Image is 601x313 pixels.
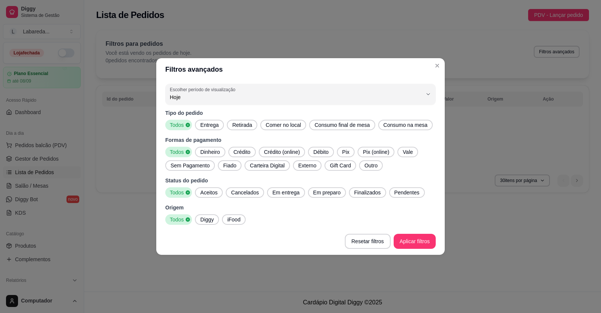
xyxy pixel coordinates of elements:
[165,120,192,130] button: Todos
[170,93,422,101] span: Hoje
[263,121,304,129] span: Comer no local
[168,162,213,169] span: Sem Pagamento
[227,120,257,130] button: Retirada
[167,148,185,156] span: Todos
[195,147,225,157] button: Dinheiro
[231,148,254,156] span: Crédito
[431,60,443,72] button: Close
[260,120,306,130] button: Comer no local
[389,187,425,198] button: Pendentes
[360,148,392,156] span: Pix (online)
[167,216,185,223] span: Todos
[247,162,288,169] span: Carteira Digital
[325,160,356,171] button: Gift Card
[165,136,436,144] p: Formas de pagamento
[226,187,264,198] button: Cancelados
[311,121,373,129] span: Consumo final de mesa
[245,160,290,171] button: Carteira Digital
[359,160,383,171] button: Outro
[165,109,436,117] p: Tipo do pedido
[391,189,423,196] span: Pendentes
[165,187,192,198] button: Todos
[397,147,418,157] button: Vale
[170,86,238,93] label: Escolher período de visualização
[165,160,215,171] button: Sem Pagamento
[308,187,346,198] button: Em preparo
[261,148,303,156] span: Crédito (online)
[165,84,436,105] button: Escolher período de visualizaçãoHoje
[224,216,243,223] span: iFood
[394,234,436,249] button: Aplicar filtros
[378,120,433,130] button: Consumo na mesa
[220,162,239,169] span: Fiado
[229,121,255,129] span: Retirada
[309,120,375,130] button: Consumo final de mesa
[327,162,354,169] span: Gift Card
[310,148,331,156] span: Débito
[349,187,386,198] button: Finalizados
[197,189,220,196] span: Aceitos
[259,147,305,157] button: Crédito (online)
[345,234,391,249] button: Resetar filtros
[165,177,436,184] p: Status do pedido
[310,189,344,196] span: Em preparo
[165,214,192,225] button: Todos
[195,187,223,198] button: Aceitos
[267,187,305,198] button: Em entrega
[197,148,223,156] span: Dinheiro
[295,162,319,169] span: Externo
[358,147,394,157] button: Pix (online)
[351,189,384,196] span: Finalizados
[339,148,352,156] span: Pix
[218,160,242,171] button: Fiado
[361,162,381,169] span: Outro
[195,120,224,130] button: Entrega
[269,189,302,196] span: Em entrega
[165,204,436,211] p: Origem
[197,121,222,129] span: Entrega
[167,121,185,129] span: Todos
[308,147,334,157] button: Débito
[400,148,416,156] span: Vale
[228,147,256,157] button: Crédito
[197,216,217,223] span: Diggy
[167,189,185,196] span: Todos
[293,160,322,171] button: Externo
[195,214,219,225] button: Diggy
[381,121,431,129] span: Consumo na mesa
[165,147,192,157] button: Todos
[156,58,445,81] header: Filtros avançados
[228,189,262,196] span: Cancelados
[222,214,246,225] button: iFood
[337,147,355,157] button: Pix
